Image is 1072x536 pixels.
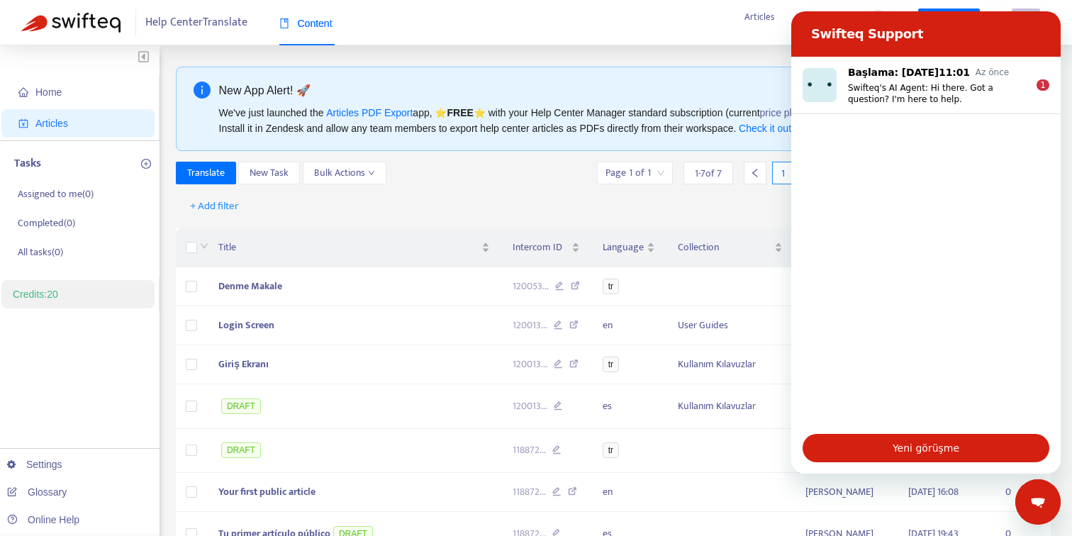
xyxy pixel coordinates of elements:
div: 1 [772,162,795,184]
td: User Guides [666,306,794,345]
span: DRAFT [221,398,261,414]
span: tr [603,357,619,372]
a: Online Help [7,514,79,525]
span: DRAFT [221,442,261,458]
span: down [200,242,208,250]
a: Glossary [7,486,67,498]
span: Language [603,240,644,255]
span: info-circle [194,82,211,99]
a: price plans [760,107,808,118]
td: es [591,384,666,429]
span: tr [603,442,619,458]
span: Denme Makale [218,278,282,294]
a: Articles PDF Export [326,107,413,118]
span: 120013 ... [513,357,547,372]
div: We've just launched the app, ⭐ ⭐️ with your Help Center Manager standard subscription (current on... [219,105,1020,136]
a: Check it out! [739,123,794,134]
span: Translate [187,165,225,181]
td: en [591,473,666,512]
button: New Task [238,162,300,184]
span: Giriş Ekranı [218,356,269,372]
span: left [750,168,760,178]
span: Articles [35,118,68,129]
span: Title [218,240,479,255]
a: Credits:20 [13,289,58,300]
span: Last Sync [795,9,832,25]
span: [DATE] 16:08 [908,484,959,500]
span: account-book [18,118,28,128]
th: Intercom ID [501,228,591,267]
iframe: Mesajlaşma penceresini başlatma düğmesi, 1 okunmamış mesaj [1015,479,1061,525]
button: + Add filter [179,195,250,218]
span: Collection [678,240,771,255]
span: Help Center Translate [145,9,247,36]
span: home [18,87,28,97]
th: Collection [666,228,794,267]
span: Intercom ID [513,240,569,255]
span: Articles [744,9,774,25]
button: Bulk Actionsdown [303,162,386,184]
img: Swifteq [21,13,121,33]
span: 1 - 7 of 7 [695,166,722,181]
span: plus-circle [141,159,151,169]
span: 118872 ... [513,484,546,500]
span: 120013 ... [513,318,547,333]
p: Tasks [14,155,41,172]
td: Kullanım Kılavuzlar [666,384,794,429]
p: Assigned to me ( 0 ) [18,186,94,201]
span: tr [603,279,619,294]
td: [PERSON_NAME] [794,473,897,512]
td: 0 [994,473,1051,512]
a: Settings [7,459,62,470]
span: Home [35,86,62,98]
span: book [279,18,289,28]
span: 120053 ... [513,279,549,294]
span: down [368,169,375,177]
span: Login Screen [218,317,274,333]
p: Completed ( 0 ) [18,216,75,230]
span: Content [279,18,333,29]
span: 120013 ... [513,398,547,414]
iframe: Mesajlaşma penceresi [791,11,1061,474]
b: FREE [447,107,473,118]
p: All tasks ( 0 ) [18,245,63,259]
a: Subscribe [918,9,981,34]
span: Bulk Actions [314,165,375,181]
span: Your first public article [218,484,316,500]
div: New App Alert! 🚀 [219,82,1020,99]
td: Kullanım Kılavuzlar [666,345,794,384]
span: + Add filter [190,198,239,215]
th: Language [591,228,666,267]
span: New Task [250,165,289,181]
th: Title [207,228,501,267]
button: Translate [176,162,236,184]
td: en [591,306,666,345]
span: 118872 ... [513,442,546,458]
